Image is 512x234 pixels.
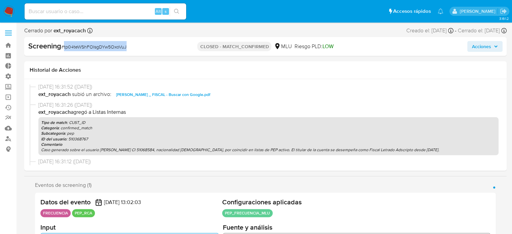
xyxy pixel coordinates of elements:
[24,27,86,34] span: Cerrado por
[393,8,431,15] span: Accesos rápidos
[472,41,491,52] span: Acciones
[61,43,127,50] span: # tp04teWShFOIsgDYw5OxoVuJ
[438,8,443,14] a: Notificaciones
[28,40,61,51] b: Screening
[170,7,183,16] button: search-icon
[458,27,507,34] div: Cerrado el: [DATE]
[52,27,86,34] b: ext_royacach
[500,8,507,15] a: Salir
[274,43,292,50] div: MLU
[25,7,186,16] input: Buscar usuario o caso...
[156,8,161,14] span: Alt
[455,27,456,34] span: -
[322,42,333,50] span: LOW
[197,42,271,51] p: CLOSED - MATCH_CONFIRMED
[467,41,503,52] button: Acciones
[294,43,333,50] span: Riesgo PLD:
[406,27,453,34] div: Creado el: [DATE]
[165,8,167,14] span: s
[459,8,498,14] p: ailen.kot@mercadolibre.com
